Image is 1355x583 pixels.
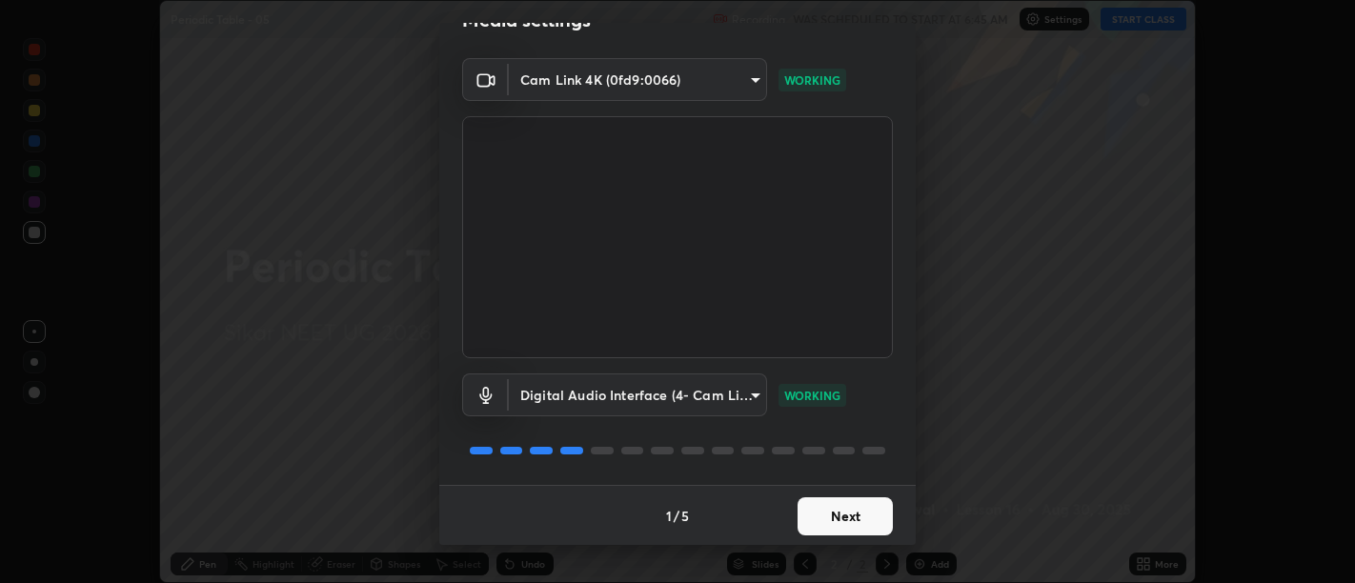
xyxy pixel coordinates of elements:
[798,497,893,535] button: Next
[666,506,672,526] h4: 1
[509,58,767,101] div: Cam Link 4K (0fd9:0066)
[784,387,840,404] p: WORKING
[509,373,767,416] div: Cam Link 4K (0fd9:0066)
[674,506,679,526] h4: /
[784,71,840,89] p: WORKING
[681,506,689,526] h4: 5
